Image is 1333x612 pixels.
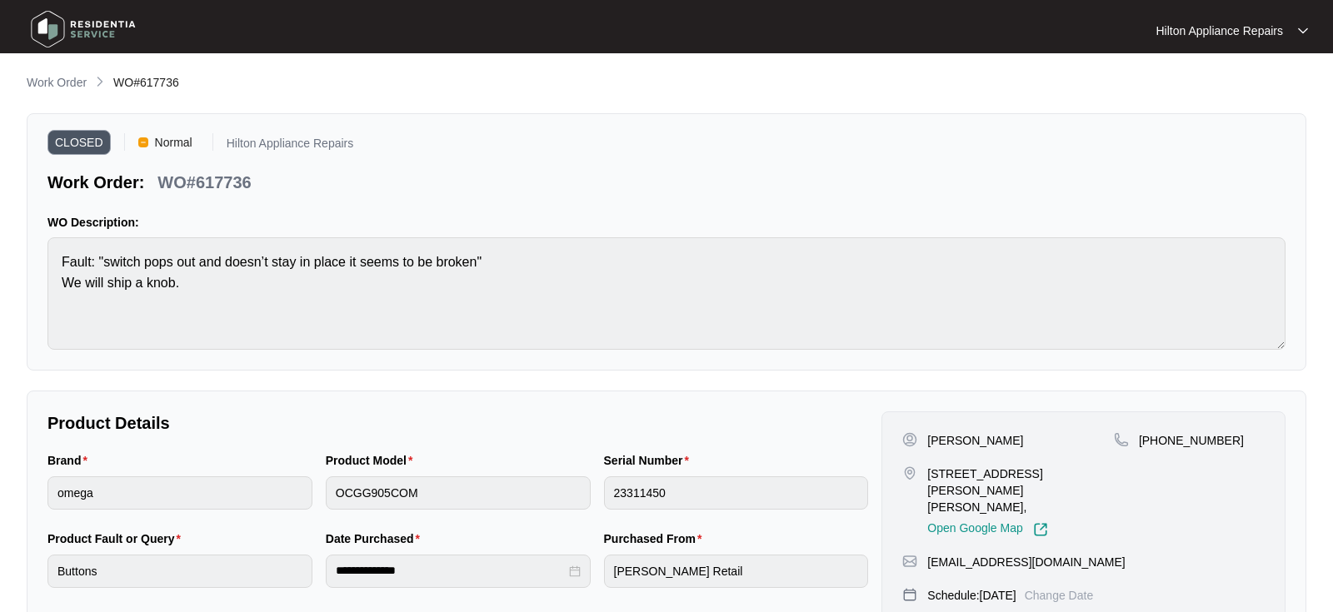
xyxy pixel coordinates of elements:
[47,237,1286,350] textarea: Fault: "switch pops out and doesn’t stay in place it seems to be broken" We will ship a knob.
[1114,432,1129,447] img: map-pin
[47,476,312,510] input: Brand
[93,75,107,88] img: chevron-right
[138,137,148,147] img: Vercel Logo
[604,555,869,588] input: Purchased From
[23,74,90,92] a: Work Order
[113,76,179,89] span: WO#617736
[336,562,566,580] input: Date Purchased
[47,530,187,547] label: Product Fault or Query
[902,587,917,602] img: map-pin
[604,476,869,510] input: Serial Number
[604,452,696,469] label: Serial Number
[227,137,354,155] p: Hilton Appliance Repairs
[326,476,591,510] input: Product Model
[27,74,87,91] p: Work Order
[902,554,917,569] img: map-pin
[927,554,1125,570] p: [EMAIL_ADDRESS][DOMAIN_NAME]
[25,4,142,54] img: residentia service logo
[902,432,917,447] img: user-pin
[326,452,420,469] label: Product Model
[902,465,917,480] img: map-pin
[927,522,1047,537] a: Open Google Map
[47,171,144,194] p: Work Order:
[1025,587,1094,604] p: Change Date
[927,432,1023,449] p: [PERSON_NAME]
[47,411,868,435] p: Product Details
[1033,522,1048,537] img: Link-External
[157,171,251,194] p: WO#617736
[1156,22,1283,39] p: Hilton Appliance Repairs
[148,130,199,155] span: Normal
[1298,27,1308,35] img: dropdown arrow
[927,465,1114,515] p: [STREET_ADDRESS][PERSON_NAME][PERSON_NAME],
[604,530,709,547] label: Purchased From
[47,214,1286,231] p: WO Description:
[47,452,94,469] label: Brand
[47,130,111,155] span: CLOSED
[326,530,427,547] label: Date Purchased
[1139,432,1244,449] p: [PHONE_NUMBER]
[47,555,312,588] input: Product Fault or Query
[927,587,1016,604] p: Schedule: [DATE]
